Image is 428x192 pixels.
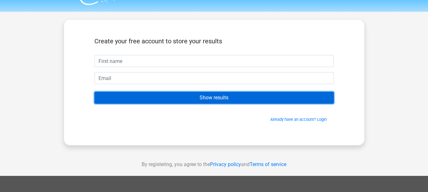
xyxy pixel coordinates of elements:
a: Privacy policy [210,161,241,167]
input: Email [94,72,334,84]
h5: Create your free account to store your results [94,37,334,45]
a: Terms of service [250,161,286,167]
a: Already have an account? Login [270,117,327,122]
input: First name [94,55,334,67]
input: Show results [94,92,334,104]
